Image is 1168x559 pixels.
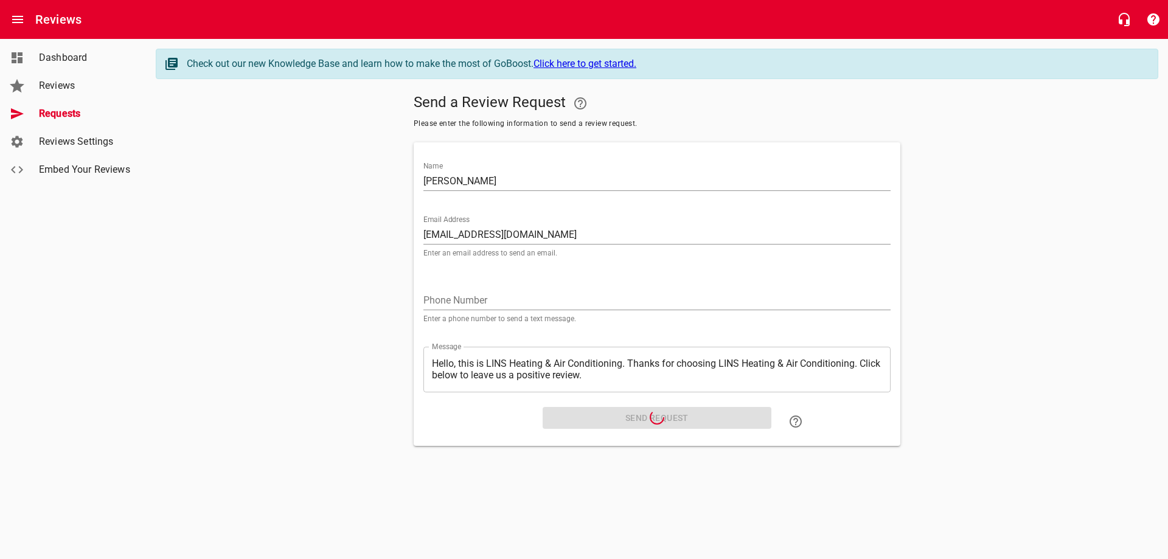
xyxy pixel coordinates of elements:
[423,249,891,257] p: Enter an email address to send an email.
[187,57,1145,71] div: Check out our new Knowledge Base and learn how to make the most of GoBoost.
[39,134,131,149] span: Reviews Settings
[423,216,470,223] label: Email Address
[39,50,131,65] span: Dashboard
[423,162,443,170] label: Name
[432,358,882,381] textarea: Hello, this is LINS Heating & Air Conditioning. Thanks for choosing LINS Heating & Air Conditioni...
[1110,5,1139,34] button: Live Chat
[566,89,595,118] a: Your Google or Facebook account must be connected to "Send a Review Request"
[39,78,131,93] span: Reviews
[39,106,131,121] span: Requests
[414,118,900,130] span: Please enter the following information to send a review request.
[3,5,32,34] button: Open drawer
[35,10,82,29] h6: Reviews
[1139,5,1168,34] button: Support Portal
[423,315,891,322] p: Enter a phone number to send a text message.
[414,89,900,118] h5: Send a Review Request
[781,407,810,436] a: Learn how to "Send a Review Request"
[39,162,131,177] span: Embed Your Reviews
[534,58,636,69] a: Click here to get started.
